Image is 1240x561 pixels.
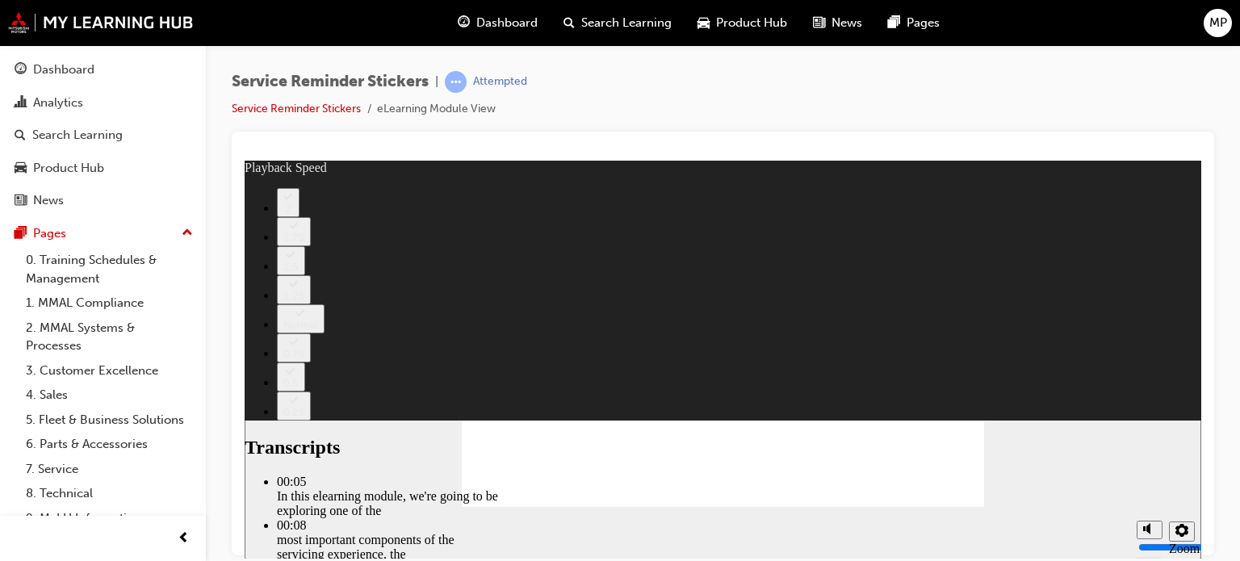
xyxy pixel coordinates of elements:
[32,358,258,372] div: 00:08
[32,126,123,144] div: Search Learning
[6,153,199,183] a: Product Hub
[19,358,199,383] a: 3. Customer Excellence
[476,14,538,32] span: Dashboard
[32,27,55,57] button: 2
[6,88,199,118] a: Analytics
[445,6,551,40] a: guage-iconDashboard
[33,191,64,210] div: News
[232,102,361,115] a: Service Reminder Stickers
[15,128,26,143] span: search-icon
[907,14,940,32] span: Pages
[19,481,199,506] a: 8. Technical
[8,12,194,33] img: mmal
[888,13,900,33] span: pages-icon
[6,120,199,150] a: Search Learning
[182,223,193,244] span: up-icon
[800,6,875,40] a: news-iconNews
[19,432,199,457] a: 6. Parts & Accessories
[716,14,787,32] span: Product Hub
[1204,9,1232,37] button: MP
[875,6,953,40] a: pages-iconPages
[445,71,467,93] span: learningRecordVerb_ATTEMPT-icon
[15,63,27,77] span: guage-icon
[6,186,199,216] a: News
[33,61,94,79] div: Dashboard
[19,248,199,291] a: 0. Training Schedules & Management
[813,13,825,33] span: news-icon
[832,14,862,32] span: News
[551,6,685,40] a: search-iconSearch Learning
[19,506,199,531] a: 9. MyLH Information
[33,94,83,112] div: Analytics
[32,372,258,401] div: most important components of the servicing experience, the
[19,408,199,433] a: 5. Fleet & Business Solutions
[15,161,27,176] span: car-icon
[33,224,66,243] div: Pages
[19,291,199,316] a: 1. MMAL Compliance
[15,194,27,208] span: news-icon
[685,6,800,40] a: car-iconProduct Hub
[581,14,672,32] span: Search Learning
[15,96,27,111] span: chart-icon
[178,529,190,549] span: prev-icon
[6,219,199,249] button: Pages
[435,73,438,91] span: |
[473,74,527,90] div: Attempted
[377,100,496,119] li: eLearning Module View
[39,42,48,54] div: 2
[697,13,710,33] span: car-icon
[232,73,429,91] span: Service Reminder Stickers
[6,55,199,85] a: Dashboard
[6,52,199,219] button: DashboardAnalyticsSearch LearningProduct HubNews
[19,316,199,358] a: 2. MMAL Systems & Processes
[33,159,104,178] div: Product Hub
[19,457,199,482] a: 7. Service
[1209,14,1227,32] span: MP
[19,383,199,408] a: 4. Sales
[458,13,470,33] span: guage-icon
[15,227,27,241] span: pages-icon
[563,13,575,33] span: search-icon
